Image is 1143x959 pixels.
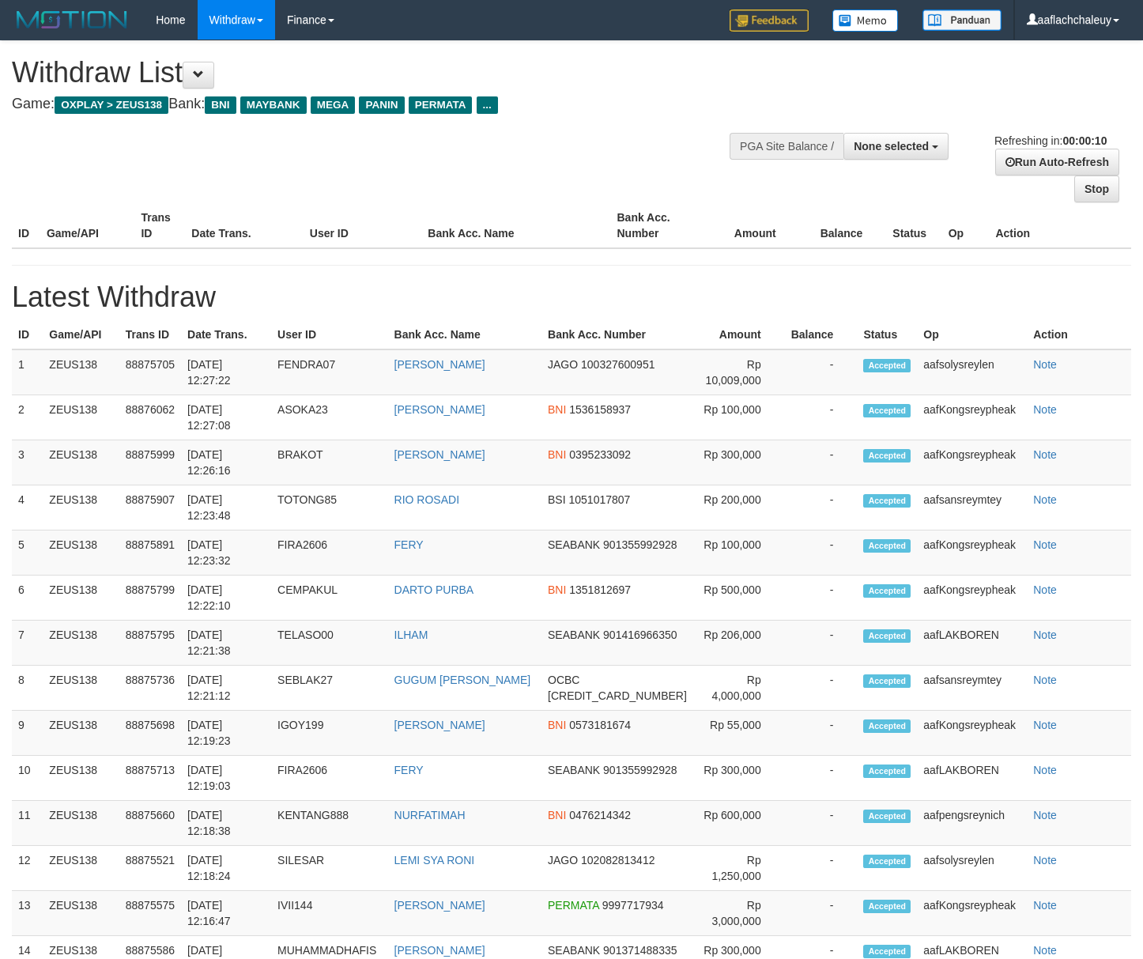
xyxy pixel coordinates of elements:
[119,846,181,891] td: 88875521
[693,576,785,621] td: Rp 500,000
[917,756,1027,801] td: aafLAKBOREN
[693,530,785,576] td: Rp 100,000
[43,846,119,891] td: ZEUS138
[832,9,899,32] img: Button%20Memo.svg
[394,674,531,686] a: GUGUM [PERSON_NAME]
[394,358,485,371] a: [PERSON_NAME]
[548,493,566,506] span: BSI
[1033,538,1057,551] a: Note
[12,281,1131,313] h1: Latest Withdraw
[43,711,119,756] td: ZEUS138
[119,320,181,349] th: Trans ID
[785,756,858,801] td: -
[548,764,600,776] span: SEABANK
[863,629,911,643] span: Accepted
[394,448,485,461] a: [PERSON_NAME]
[1027,320,1131,349] th: Action
[394,583,474,596] a: DARTO PURBA
[1033,629,1057,641] a: Note
[119,395,181,440] td: 88876062
[548,689,687,702] span: [CREDIT_CARD_NUMBER]
[12,846,43,891] td: 12
[863,765,911,778] span: Accepted
[1033,809,1057,821] a: Note
[1033,854,1057,866] a: Note
[917,891,1027,936] td: aafKongsreypheak
[917,621,1027,666] td: aafLAKBOREN
[785,846,858,891] td: -
[359,96,404,114] span: PANIN
[304,203,422,248] th: User ID
[394,899,485,912] a: [PERSON_NAME]
[569,719,631,731] span: 0573181674
[271,801,388,846] td: KENTANG888
[548,719,566,731] span: BNI
[181,756,271,801] td: [DATE] 12:19:03
[12,576,43,621] td: 6
[394,719,485,731] a: [PERSON_NAME]
[1033,583,1057,596] a: Note
[693,666,785,711] td: Rp 4,000,000
[863,449,911,463] span: Accepted
[785,530,858,576] td: -
[843,133,949,160] button: None selected
[785,711,858,756] td: -
[886,203,941,248] th: Status
[785,666,858,711] td: -
[917,666,1027,711] td: aafsansreymtey
[119,666,181,711] td: 88875736
[548,358,578,371] span: JAGO
[12,96,746,112] h4: Game: Bank:
[119,349,181,395] td: 88875705
[181,801,271,846] td: [DATE] 12:18:38
[785,891,858,936] td: -
[311,96,356,114] span: MEGA
[12,203,40,248] th: ID
[12,530,43,576] td: 5
[922,9,1002,31] img: panduan.png
[863,494,911,508] span: Accepted
[271,891,388,936] td: IVII144
[43,485,119,530] td: ZEUS138
[1033,764,1057,776] a: Note
[994,134,1107,147] span: Refreshing in:
[119,891,181,936] td: 88875575
[119,801,181,846] td: 88875660
[119,711,181,756] td: 88875698
[119,530,181,576] td: 88875891
[12,349,43,395] td: 1
[394,403,485,416] a: [PERSON_NAME]
[43,349,119,395] td: ZEUS138
[1074,176,1119,202] a: Stop
[785,801,858,846] td: -
[205,96,236,114] span: BNI
[181,576,271,621] td: [DATE] 12:22:10
[119,485,181,530] td: 88875907
[541,320,693,349] th: Bank Acc. Number
[548,629,600,641] span: SEABANK
[43,666,119,711] td: ZEUS138
[421,203,610,248] th: Bank Acc. Name
[43,320,119,349] th: Game/API
[477,96,498,114] span: ...
[730,9,809,32] img: Feedback.jpg
[705,203,800,248] th: Amount
[271,711,388,756] td: IGOY199
[271,846,388,891] td: SILESAR
[43,621,119,666] td: ZEUS138
[12,395,43,440] td: 2
[1033,719,1057,731] a: Note
[603,629,677,641] span: 901416966350
[271,320,388,349] th: User ID
[43,440,119,485] td: ZEUS138
[388,320,541,349] th: Bank Acc. Name
[785,320,858,349] th: Balance
[409,96,473,114] span: PERMATA
[581,358,654,371] span: 100327600951
[785,349,858,395] td: -
[181,621,271,666] td: [DATE] 12:21:38
[12,711,43,756] td: 9
[863,359,911,372] span: Accepted
[569,583,631,596] span: 1351812697
[548,854,578,866] span: JAGO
